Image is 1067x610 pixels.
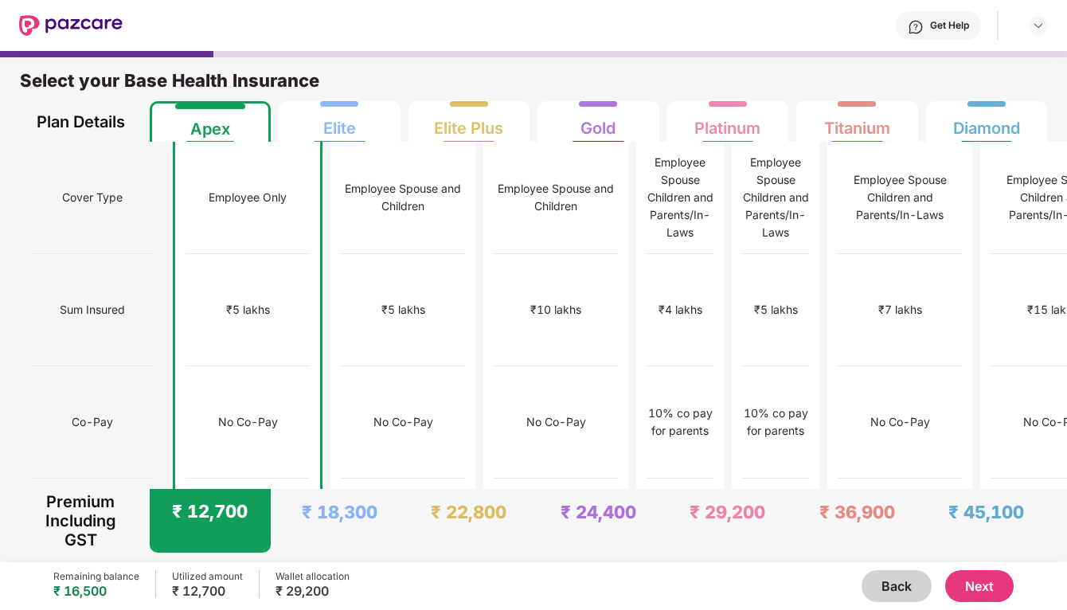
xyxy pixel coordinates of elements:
button: Back [862,570,932,602]
div: Employee Spouse and Children [341,180,465,215]
div: 10% co pay for parents [647,405,713,440]
div: Premium Including GST [30,489,131,553]
span: Sum Insured [60,295,125,325]
div: Utilized amount [172,570,243,583]
div: Select your Base Health Insurance [20,69,1047,101]
div: Employee Spouse Children and Parents/In-Laws [647,154,713,241]
div: Elite Plus [434,106,503,138]
div: Employee Spouse Children and Parents/In-Laws [838,171,962,224]
div: ₹ 16,500 [53,583,139,599]
div: Platinum [694,106,760,138]
img: svg+xml;base64,PHN2ZyBpZD0iRHJvcGRvd24tMzJ4MzIiIHhtbG5zPSJodHRwOi8vd3d3LnczLm9yZy8yMDAwL3N2ZyIgd2... [1032,19,1045,32]
div: Remaining balance [53,570,139,583]
img: svg+xml;base64,PHN2ZyBpZD0iSGVscC0zMngzMiIgeG1sbnM9Imh0dHA6Ly93d3cudzMub3JnLzIwMDAvc3ZnIiB3aWR0aD... [908,19,924,35]
div: Get Help [930,19,969,32]
div: ₹ 24,400 [561,501,636,523]
div: ₹ 18,300 [302,501,377,523]
div: No Co-Pay [870,413,930,431]
div: ₹5 lakhs [381,301,425,319]
div: ₹5 lakhs [226,301,270,319]
div: No Co-Pay [373,413,433,431]
div: Elite [323,106,356,138]
div: ₹ 29,200 [276,583,350,599]
div: Employee Only [209,189,287,206]
img: New Pazcare Logo [19,15,123,36]
span: Cover Type [62,182,123,213]
div: Employee Spouse Children and Parents/In-Laws [742,154,809,241]
div: ₹ 29,200 [690,501,765,523]
div: No Co-Pay [218,413,278,431]
button: Next [945,570,1014,602]
span: Co-Pay [72,407,113,437]
div: Gold [580,106,616,138]
div: ₹ 45,100 [948,501,1024,523]
div: No Co-Pay [526,413,586,431]
div: ₹7 lakhs [878,301,922,319]
div: ₹ 22,800 [431,501,506,523]
div: ₹ 12,700 [172,583,243,599]
div: Apex [190,107,230,139]
div: Employee Spouse and Children [494,180,618,215]
div: Plan Details [30,101,131,142]
div: ₹ 12,700 [172,500,248,522]
div: ₹5 lakhs [754,301,798,319]
div: Titanium [824,106,890,138]
div: ₹4 lakhs [659,301,702,319]
div: ₹10 lakhs [530,301,581,319]
div: Diamond [953,106,1020,138]
div: Wallet allocation [276,570,350,583]
div: 10% co pay for parents [742,405,809,440]
div: ₹ 36,900 [819,501,895,523]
